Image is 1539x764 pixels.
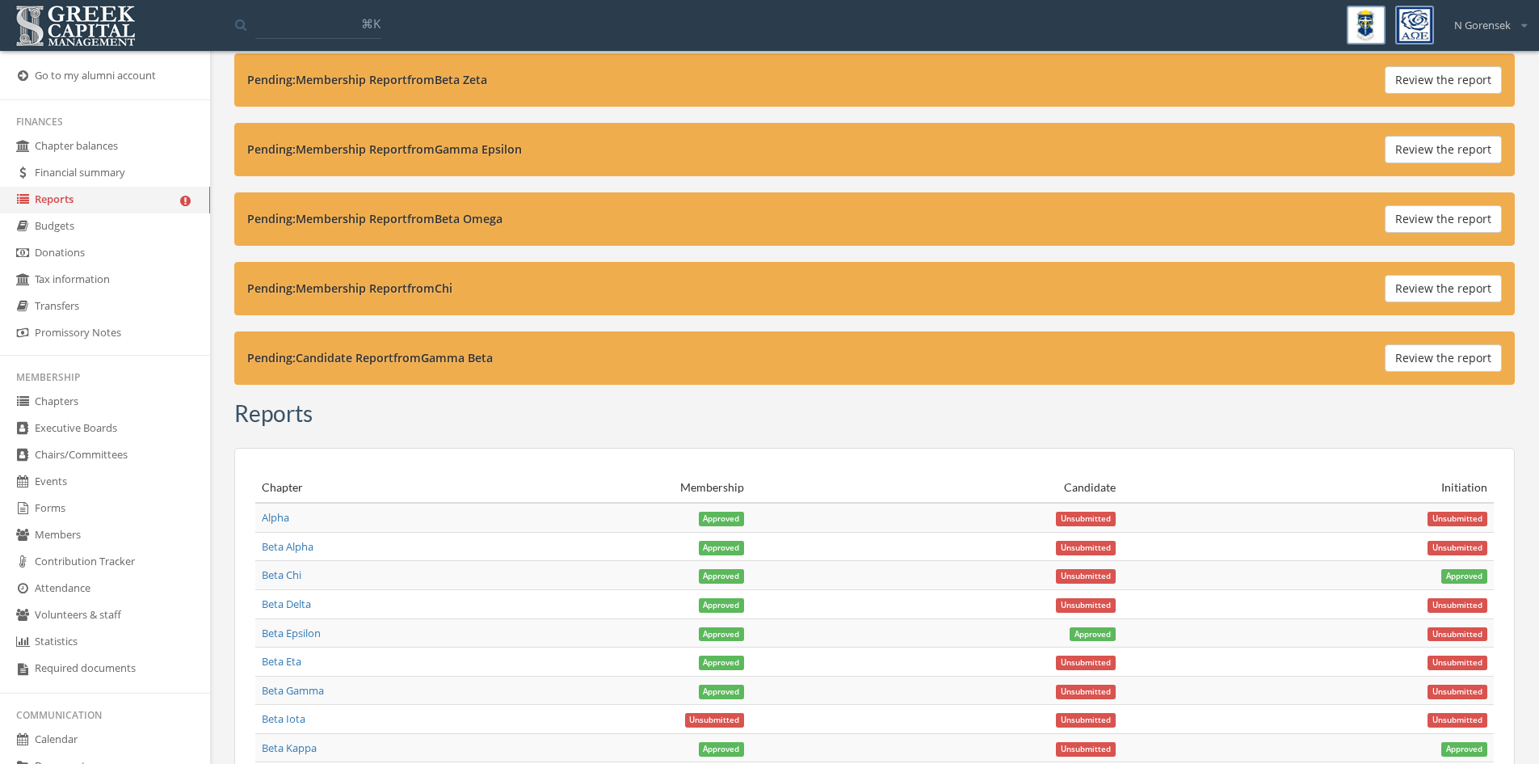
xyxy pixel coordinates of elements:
span: Unsubmitted [1056,512,1116,526]
div: Chapter [262,479,372,496]
a: Approved [1441,741,1487,755]
a: Alpha [262,510,289,525]
strong: Pending: Membership Report from Beta Omega [247,211,502,226]
button: Review the report [1385,66,1502,94]
span: Approved [1070,627,1116,642]
a: Approved [699,741,745,755]
a: Approved [699,683,745,698]
span: ⌘K [361,15,381,32]
button: Review the report [1385,205,1502,233]
a: Unsubmitted [1428,510,1487,525]
span: Approved [699,541,745,555]
div: Initiation [1129,479,1487,496]
span: Unsubmitted [1428,713,1487,728]
a: Unsubmitted [685,711,745,726]
a: Unsubmitted [1056,510,1116,525]
a: Unsubmitted [1428,626,1487,640]
button: Review the report [1385,344,1502,372]
a: Unsubmitted [1428,683,1487,698]
a: Unsubmitted [1428,654,1487,669]
a: Beta Gamma [262,683,324,698]
span: Approved [1441,742,1487,757]
a: Beta Delta [262,597,311,611]
span: Unsubmitted [1056,742,1116,757]
a: Unsubmitted [1056,683,1116,698]
span: Unsubmitted [1056,598,1116,613]
strong: Pending: Membership Report from Beta Zeta [247,72,487,87]
a: Beta Iota [262,711,305,726]
a: Unsubmitted [1428,539,1487,554]
div: Candidate [757,479,1116,496]
span: Unsubmitted [1056,713,1116,728]
a: Approved [699,597,745,611]
span: Unsubmitted [1428,598,1487,613]
a: Unsubmitted [1428,711,1487,726]
button: Review the report [1385,275,1502,302]
span: Unsubmitted [1056,685,1116,699]
span: Approved [699,685,745,699]
strong: Pending: Membership Report from Chi [247,281,452,296]
a: Unsubmitted [1056,597,1116,611]
span: Approved [699,627,745,642]
a: Unsubmitted [1056,568,1116,582]
span: Unsubmitted [1056,569,1116,584]
div: N Gorensek [1444,6,1527,33]
span: Unsubmitted [1428,541,1487,555]
span: Unsubmitted [1428,627,1487,642]
a: Unsubmitted [1056,711,1116,726]
a: Beta Epsilon [262,626,321,640]
button: Review the report [1385,136,1502,163]
a: Approved [699,539,745,554]
span: Unsubmitted [685,713,745,728]
a: Beta Chi [262,568,301,582]
span: N Gorensek [1454,18,1511,33]
span: Unsubmitted [1428,685,1487,699]
a: Approved [699,510,745,525]
a: Approved [699,654,745,669]
a: Beta Eta [262,654,301,669]
a: Unsubmitted [1056,539,1116,554]
span: Approved [699,512,745,526]
a: Approved [699,568,745,582]
span: Approved [699,656,745,670]
span: Approved [699,569,745,584]
a: Unsubmitted [1428,597,1487,611]
span: Unsubmitted [1428,512,1487,526]
strong: Pending: Candidate Report from Gamma Beta [247,350,493,365]
a: Beta Alpha [262,539,313,554]
a: Approved [699,626,745,640]
a: Beta Kappa [262,741,317,755]
h3: Reports [234,401,313,426]
a: Unsubmitted [1056,741,1116,755]
span: Unsubmitted [1428,656,1487,670]
span: Unsubmitted [1056,541,1116,555]
div: Membership [385,479,744,496]
a: Approved [1070,626,1116,640]
strong: Pending: Membership Report from Gamma Epsilon [247,141,522,157]
a: Unsubmitted [1056,654,1116,669]
span: Approved [1441,569,1487,584]
a: Approved [1441,568,1487,582]
span: Unsubmitted [1056,656,1116,670]
span: Approved [699,598,745,613]
span: Approved [699,742,745,757]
